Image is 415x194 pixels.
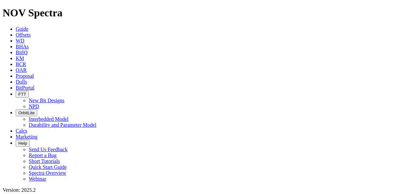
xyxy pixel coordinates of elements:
[16,109,37,116] button: OrbitLite
[16,85,35,90] a: BitPortal
[29,116,69,122] a: Interbedded Model
[29,104,39,109] a: NPD
[16,56,24,61] a: KM
[29,176,46,182] a: Webinar
[18,141,27,146] span: Help
[16,61,26,67] a: BCR
[29,147,68,152] a: Send Us Feedback
[16,134,38,139] a: Marketing
[16,128,27,134] a: Calcs
[29,164,67,170] a: Quick Start Guide
[16,140,30,147] button: Help
[16,67,27,73] a: OAR
[16,73,34,79] a: Proposal
[29,170,66,176] a: Spectra Overview
[29,153,56,158] a: Report a Bug
[16,50,27,55] a: BitIQ
[29,158,60,164] a: Short Tutorials
[18,110,35,115] span: OrbitLite
[29,98,64,103] a: New Bit Designs
[3,187,412,193] div: Version: 2025.2
[3,7,412,19] h1: NOV Spectra
[16,38,24,43] a: WD
[16,26,28,32] a: Guide
[16,79,27,85] a: Dulls
[29,122,97,128] a: Durability and Parameter Model
[16,91,29,98] button: FTT
[16,44,29,49] a: BHAs
[16,32,31,38] a: Offsets
[18,92,26,97] span: FTT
